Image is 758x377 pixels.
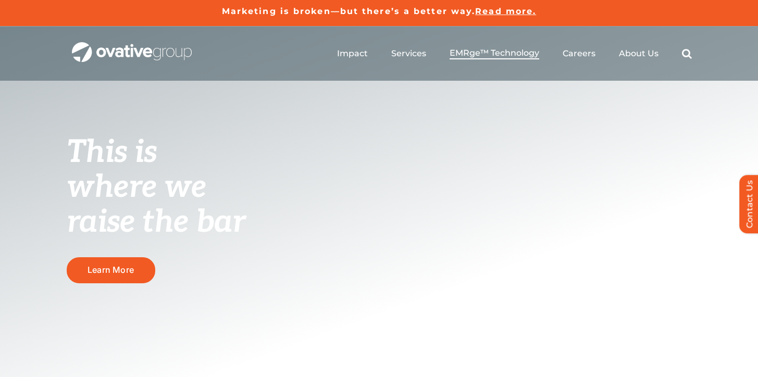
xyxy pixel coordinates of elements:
[222,6,476,16] a: Marketing is broken—but there’s a better way.
[72,41,192,51] a: OG_Full_horizontal_WHT
[450,48,539,59] a: EMRge™ Technology
[563,48,595,59] a: Careers
[391,48,426,59] a: Services
[619,48,658,59] a: About Us
[337,48,368,59] a: Impact
[67,134,157,171] span: This is
[450,48,539,58] span: EMRge™ Technology
[88,265,134,275] span: Learn More
[67,169,245,241] span: where we raise the bar
[337,37,692,70] nav: Menu
[475,6,536,16] a: Read more.
[67,257,155,283] a: Learn More
[682,48,692,59] a: Search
